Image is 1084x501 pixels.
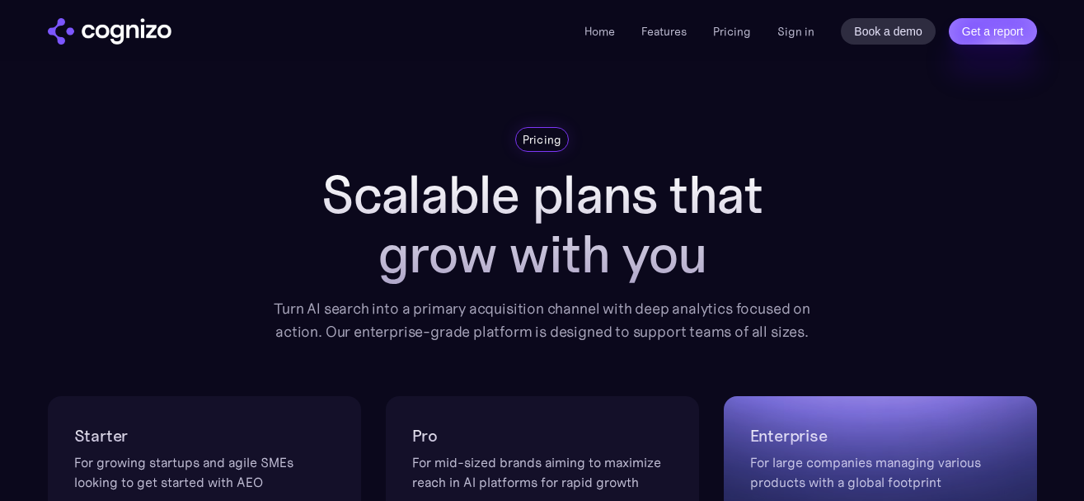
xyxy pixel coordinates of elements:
a: Sign in [777,21,814,41]
a: Pricing [713,24,751,39]
div: For large companies managing various products with a global footprint [750,452,1011,492]
div: Turn AI search into a primary acquisition channel with deep analytics focused on action. Our ente... [262,297,823,343]
a: Home [584,24,615,39]
div: For mid-sized brands aiming to maximize reach in AI platforms for rapid growth [412,452,673,492]
img: cognizo logo [48,18,171,45]
a: home [48,18,171,45]
a: Book a demo [841,18,936,45]
a: Features [641,24,687,39]
h2: Starter [74,423,335,449]
h2: Enterprise [750,423,1011,449]
h1: Scalable plans that grow with you [262,165,823,284]
div: For growing startups and agile SMEs looking to get started with AEO [74,452,335,492]
a: Get a report [949,18,1037,45]
div: Pricing [523,131,562,148]
h2: Pro [412,423,673,449]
